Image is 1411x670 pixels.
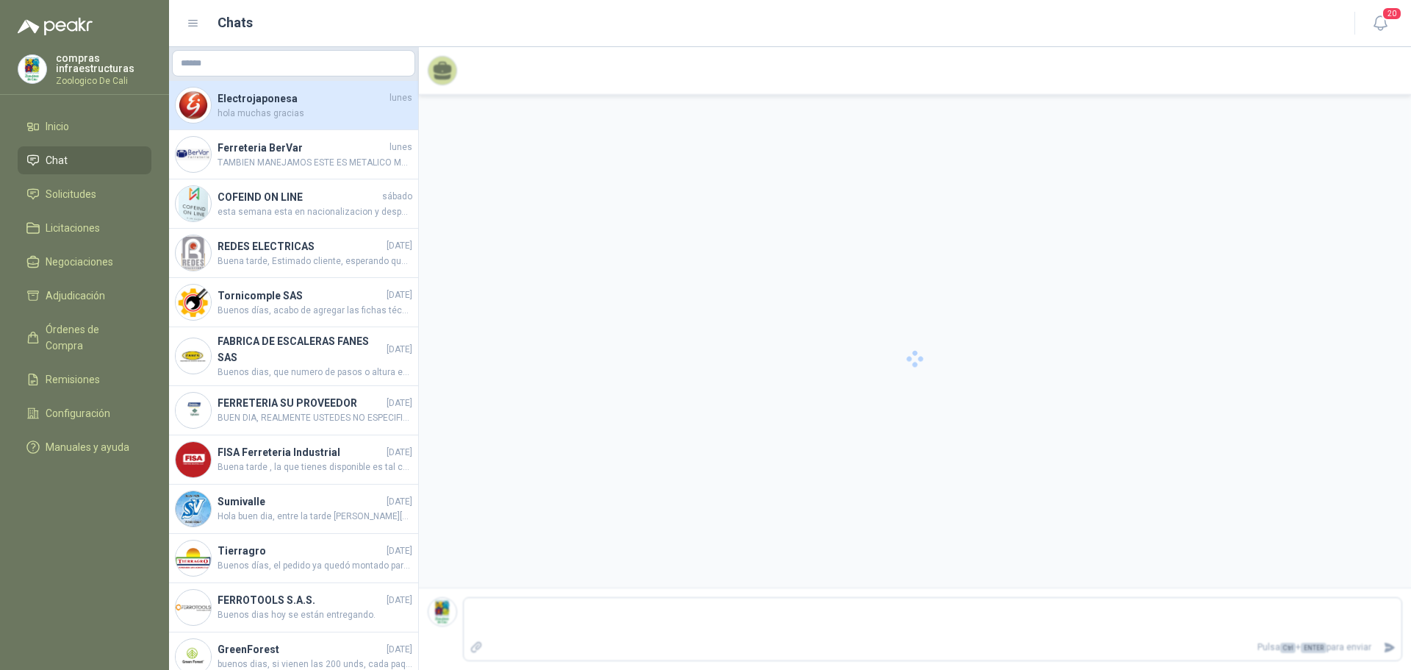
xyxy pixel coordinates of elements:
a: Company LogoFISA Ferreteria Industrial[DATE]Buena tarde , la que tienes disponible es tal cual la... [169,435,418,485]
span: [DATE] [387,544,412,558]
h4: GreenForest [218,641,384,657]
img: Company Logo [176,186,211,221]
a: Licitaciones [18,214,151,242]
h4: Tornicomple SAS [218,288,384,304]
a: Company LogoREDES ELECTRICAS[DATE]Buena tarde, Estimado cliente, esperando que se encuentre bien,... [169,229,418,278]
img: Company Logo [18,55,46,83]
span: [DATE] [387,495,412,509]
span: Configuración [46,405,110,421]
span: [DATE] [387,643,412,657]
span: Licitaciones [46,220,100,236]
a: Company LogoElectrojaponesaluneshola muchas gracias [169,81,418,130]
h4: Electrojaponesa [218,90,387,107]
img: Company Logo [176,235,211,271]
span: [DATE] [387,594,412,607]
h4: Tierragro [218,543,384,559]
a: Adjudicación [18,282,151,310]
h4: REDES ELECTRICAS [218,238,384,254]
span: Buenos días, el pedido ya quedó montado para entrega en la portería principal a nombre de [PERSON... [218,559,412,573]
img: Company Logo [176,541,211,576]
img: Company Logo [176,338,211,374]
a: Company LogoTierragro[DATE]Buenos días, el pedido ya quedó montado para entrega en la portería pr... [169,534,418,583]
a: Company LogoTornicomple SAS[DATE]Buenos días, acabo de agregar las fichas técnicas. de ambos mosq... [169,278,418,327]
a: Configuración [18,399,151,427]
span: [DATE] [387,446,412,460]
a: Company LogoCOFEIND ON LINEsábadoesta semana esta en nacionalizacion y despacho. por agotamiento ... [169,179,418,229]
span: Buenos dias, que numero de pasos o altura es la escalera, material y tipo de trabajo que realizan... [218,366,412,379]
span: Adjudicación [46,288,105,304]
h4: COFEIND ON LINE [218,189,379,205]
h4: Sumivalle [218,493,384,510]
span: 20 [1382,7,1402,21]
h4: FABRICA DE ESCALERAS FANES SAS [218,333,384,366]
img: Company Logo [176,590,211,625]
span: sábado [382,190,412,204]
span: Buena tarde, Estimado cliente, esperando que se encuentre bien, los amarres que distribuimos solo... [218,254,412,268]
a: Órdenes de Compra [18,316,151,360]
span: BUEN DIA, REALMENTE USTEDES NO ESPECIFICAN SI QUIEREN REDONDA O CUADRADA, YO LES COTICE CUADRADA [218,411,412,425]
span: Manuales y ayuda [46,439,129,455]
a: Inicio [18,113,151,140]
img: Company Logo [176,285,211,320]
span: lunes [389,91,412,105]
img: Logo peakr [18,18,93,35]
a: Manuales y ayuda [18,433,151,461]
a: Remisiones [18,366,151,393]
a: Chat [18,146,151,174]
span: Negociaciones [46,254,113,270]
span: Solicitudes [46,186,96,202]
p: compras infraestructuras [56,53,151,74]
span: Remisiones [46,371,100,388]
span: Inicio [46,118,69,135]
button: 20 [1367,10,1393,37]
span: lunes [389,140,412,154]
a: Company LogoFERROTOOLS S.A.S.[DATE]Buenos dias hoy se están entregando. [169,583,418,632]
span: hola muchas gracias [218,107,412,121]
span: Órdenes de Compra [46,321,137,354]
p: Zoologico De Cali [56,76,151,85]
span: esta semana esta en nacionalizacion y despacho. por agotamiento del inventario disponible. [218,205,412,219]
a: Solicitudes [18,180,151,208]
a: Negociaciones [18,248,151,276]
img: Company Logo [176,393,211,428]
img: Company Logo [176,442,211,477]
h1: Chats [218,13,253,33]
a: Company LogoFERRETERIA SU PROVEEDOR[DATE]BUEN DIA, REALMENTE USTEDES NO ESPECIFICAN SI QUIEREN RE... [169,386,418,435]
h4: FISA Ferreteria Industrial [218,444,384,460]
span: [DATE] [387,288,412,302]
span: TAMBIEN MANEJAMOS ESTE ES METALICO MUY BUENO CON TODO GUSTO FERRETERIA BERVAR [218,156,412,170]
a: Company LogoFABRICA DE ESCALERAS FANES SAS[DATE]Buenos dias, que numero de pasos o altura es la e... [169,327,418,386]
img: Company Logo [176,491,211,527]
img: Company Logo [176,137,211,172]
a: Company LogoSumivalle[DATE]Hola buen dia, entre la tarde [PERSON_NAME][DATE] y el dia de [DATE] t... [169,485,418,534]
span: [DATE] [387,239,412,253]
span: Buena tarde , la que tienes disponible es tal cual la que tengo en la foto? [218,460,412,474]
span: Buenos días, acabo de agregar las fichas técnicas. de ambos mosquetones, son exactamente los mismos. [218,304,412,318]
span: [DATE] [387,396,412,410]
span: Chat [46,152,68,168]
span: Hola buen dia, entre la tarde [PERSON_NAME][DATE] y el dia de [DATE] te debe estar llegando. [218,510,412,524]
img: Company Logo [176,88,211,123]
h4: FERRETERIA SU PROVEEDOR [218,395,384,411]
h4: FERROTOOLS S.A.S. [218,592,384,608]
a: Company LogoFerreteria BerVarlunesTAMBIEN MANEJAMOS ESTE ES METALICO MUY BUENO CON TODO GUSTO FER... [169,130,418,179]
span: [DATE] [387,343,412,357]
h4: Ferreteria BerVar [218,140,387,156]
span: Buenos dias hoy se están entregando. [218,608,412,622]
